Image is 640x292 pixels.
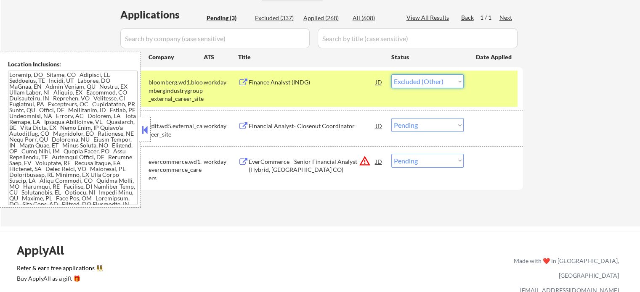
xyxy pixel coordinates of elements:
input: Search by company (case sensitive) [120,28,310,48]
div: JD [375,118,383,133]
a: Buy ApplyAll as a gift 🎁 [17,274,101,284]
div: JD [375,154,383,169]
div: workday [204,158,238,166]
a: Refer & earn free applications 👯‍♀️ [17,265,338,274]
div: Back [461,13,475,22]
div: Applications [120,10,204,20]
div: Excluded (337) [255,14,297,22]
div: Pending (3) [207,14,249,22]
div: Company [149,53,204,61]
div: 1 / 1 [480,13,499,22]
div: EverCommerce - Senior Financial Analyst (Hybrid, [GEOGRAPHIC_DATA] CO) [249,158,376,174]
button: warning_amber [359,155,371,167]
div: Title [238,53,383,61]
div: Finance Analyst (INDG) [249,78,376,87]
div: Made with ❤️ in [GEOGRAPHIC_DATA], [GEOGRAPHIC_DATA] [510,253,619,283]
div: Date Applied [476,53,513,61]
div: workday [204,78,238,87]
input: Search by title (case sensitive) [318,28,518,48]
div: bloomberg.wd1.bloombergindustrygroup_external_career_site [149,78,204,103]
div: ATS [204,53,238,61]
div: Applied (268) [303,14,345,22]
div: workday [204,122,238,130]
div: Buy ApplyAll as a gift 🎁 [17,276,101,281]
div: View All Results [406,13,451,22]
div: Next [499,13,513,22]
div: Financial Analyst- Closeout Coordinator [249,122,376,130]
div: ApplyAll [17,243,74,258]
div: Status [391,49,464,64]
div: Location Inclusions: [8,60,138,68]
div: All (608) [353,14,395,22]
div: gdit.wd5.external_career_site [149,122,204,138]
div: evercommerce.wd1.evercommerce_careers [149,158,204,182]
div: JD [375,74,383,89]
